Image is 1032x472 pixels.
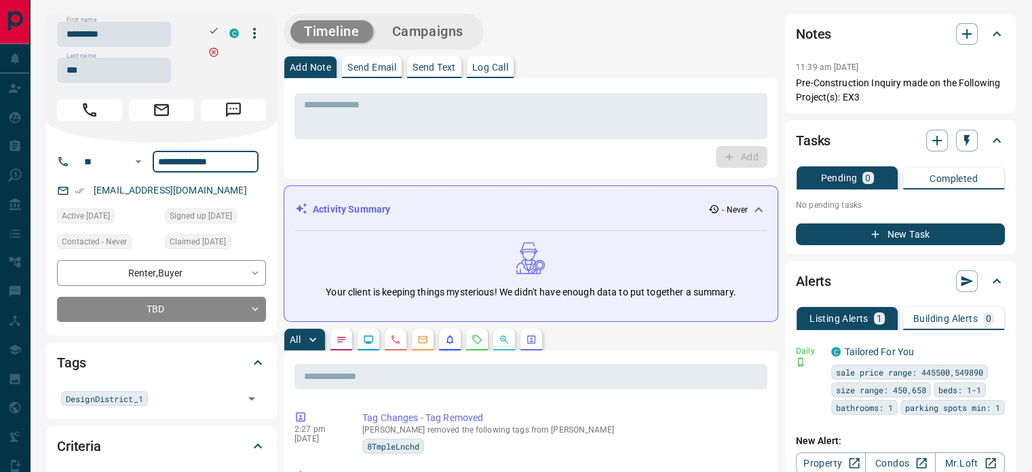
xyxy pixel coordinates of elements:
a: Tailored For You [845,346,914,357]
span: sale price range: 445500,549890 [836,365,983,379]
p: 0 [986,314,991,323]
label: Last name [66,52,96,60]
span: bathrooms: 1 [836,401,893,414]
span: Contacted - Never [62,235,127,249]
span: Message [201,99,266,121]
p: Completed [930,174,978,183]
div: Notes [796,18,1005,50]
p: Activity Summary [313,202,390,217]
span: Claimed [DATE] [170,235,226,249]
span: DesignDistrict_1 [66,392,143,405]
button: Timeline [290,20,373,43]
svg: Listing Alerts [444,334,455,345]
p: Log Call [472,62,508,72]
p: 11:39 am [DATE] [796,62,858,72]
p: No pending tasks [796,195,1005,215]
span: size range: 450,658 [836,383,926,397]
div: Sat Sep 16 2017 [165,234,266,253]
p: Your client is keeping things mysterious! We didn't have enough data to put together a summary. [326,285,735,299]
svg: Emails [417,334,428,345]
svg: Notes [336,334,347,345]
p: Daily [796,345,823,357]
p: Send Email [347,62,396,72]
div: Criteria [57,430,266,462]
span: Email [129,99,194,121]
p: 0 [865,173,871,183]
div: condos.ca [831,347,841,357]
button: New Task [796,223,1005,245]
h2: Notes [796,23,831,45]
p: Send Text [413,62,456,72]
h2: Alerts [796,270,831,292]
p: New Alert: [796,434,1005,448]
button: Open [242,389,261,408]
svg: Requests [472,334,482,345]
p: Building Alerts [913,314,978,323]
div: Activity Summary- Never [295,197,767,222]
p: [PERSON_NAME] removed the following tags from [PERSON_NAME] [362,425,762,435]
h2: Tasks [796,130,830,151]
p: Listing Alerts [809,314,868,323]
div: Renter , Buyer [57,260,266,285]
p: 1 [877,314,882,323]
div: condos.ca [229,29,239,38]
svg: Agent Actions [526,334,537,345]
p: Pre-Construction Inquiry made on the Following Project(s): EX3 [796,76,1005,105]
p: All [290,335,301,344]
p: 2:27 pm [294,424,342,434]
span: parking spots min: 1 [905,401,1000,414]
button: Open [130,153,147,170]
div: Tasks [796,124,1005,157]
p: - Never [722,204,748,216]
svg: Push Notification Only [796,357,805,367]
svg: Email Verified [75,186,84,196]
p: Add Note [290,62,331,72]
h2: Tags [57,352,85,374]
div: Alerts [796,265,1005,297]
button: Campaigns [379,20,477,43]
h2: Criteria [57,435,101,457]
svg: Calls [390,334,401,345]
span: Active [DATE] [62,209,110,223]
svg: Opportunities [499,334,510,345]
span: 8TmpleLnchd [367,439,419,453]
div: Sun Nov 07 2021 [57,208,158,228]
div: Wed Mar 15 2017 [165,208,266,228]
svg: Lead Browsing Activity [363,334,374,345]
p: Pending [820,173,857,183]
p: [DATE] [294,434,342,443]
a: [EMAIL_ADDRESS][DOMAIN_NAME] [94,185,247,196]
label: First name [66,16,96,24]
span: Signed up [DATE] [170,209,232,223]
div: TBD [57,297,266,322]
span: beds: 1-1 [938,383,981,397]
div: Tags [57,346,266,379]
p: Tag Changes - Tag Removed [362,411,762,425]
span: Call [57,99,122,121]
